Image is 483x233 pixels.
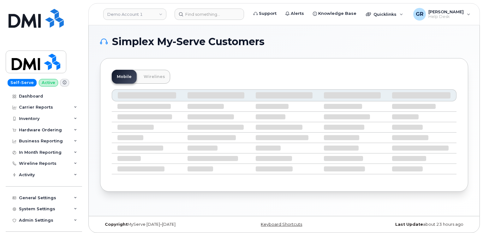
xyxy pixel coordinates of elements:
a: Wirelines [139,70,170,84]
div: about 23 hours ago [345,222,468,227]
a: Mobile [112,70,137,84]
strong: Copyright [105,222,128,227]
a: Keyboard Shortcuts [261,222,302,227]
span: Simplex My-Serve Customers [112,37,265,46]
div: MyServe [DATE]–[DATE] [100,222,223,227]
strong: Last Update [395,222,423,227]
